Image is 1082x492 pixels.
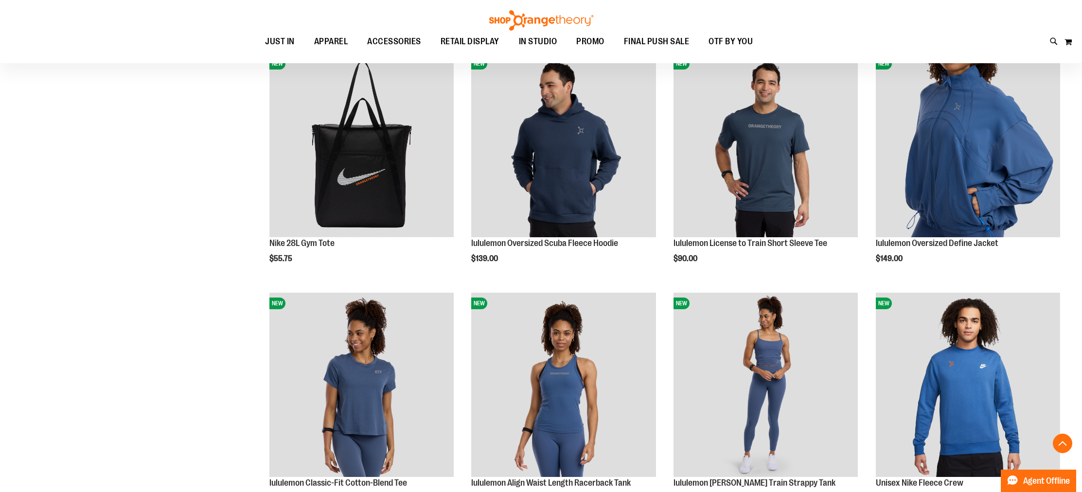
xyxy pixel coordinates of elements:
span: NEW [876,58,892,70]
span: Agent Offline [1023,476,1070,486]
a: lululemon Oversized Define JacketNEW [876,53,1060,239]
span: RETAIL DISPLAY [441,31,499,53]
a: lululemon License to Train Short Sleeve TeeNEW [674,53,858,239]
a: lululemon Wunder Train Strappy TankNEW [674,293,858,478]
span: FINAL PUSH SALE [624,31,690,53]
a: Unisex Nike Fleece Crew [876,478,963,488]
span: NEW [674,58,690,70]
a: Nike 28L Gym ToteNEW [269,53,454,239]
img: lululemon Wunder Train Strappy Tank [674,293,858,477]
span: $139.00 [471,254,499,263]
a: lululemon Classic-Fit Cotton-Blend Tee [269,478,407,488]
div: product [265,48,459,288]
a: lululemon Oversized Scuba Fleece HoodieNEW [471,53,656,239]
span: PROMO [576,31,604,53]
span: OTF BY YOU [709,31,753,53]
div: product [871,48,1065,288]
img: Nike 28L Gym Tote [269,53,454,237]
span: NEW [674,298,690,309]
a: Nike 28L Gym Tote [269,238,335,248]
a: lululemon Oversized Scuba Fleece Hoodie [471,238,618,248]
span: $55.75 [269,254,294,263]
button: Back To Top [1053,434,1072,453]
img: lululemon Classic-Fit Cotton-Blend Tee [269,293,454,477]
span: JUST IN [265,31,295,53]
img: lululemon Align Waist Length Racerback Tank [471,293,656,477]
span: $149.00 [876,254,904,263]
a: lululemon Align Waist Length Racerback TankNEW [471,293,656,478]
a: lululemon License to Train Short Sleeve Tee [674,238,827,248]
div: product [669,48,863,288]
img: Shop Orangetheory [488,10,595,31]
img: lululemon License to Train Short Sleeve Tee [674,53,858,237]
span: ACCESSORIES [367,31,421,53]
a: lululemon Classic-Fit Cotton-Blend TeeNEW [269,293,454,478]
span: NEW [269,298,285,309]
a: lululemon Align Waist Length Racerback Tank [471,478,631,488]
span: $90.00 [674,254,699,263]
div: product [466,48,660,288]
img: lululemon Oversized Define Jacket [876,53,1060,237]
span: NEW [269,58,285,70]
span: NEW [876,298,892,309]
span: NEW [471,298,487,309]
a: lululemon [PERSON_NAME] Train Strappy Tank [674,478,835,488]
a: lululemon Oversized Define Jacket [876,238,998,248]
img: lululemon Oversized Scuba Fleece Hoodie [471,53,656,237]
img: Unisex Nike Fleece Crew [876,293,1060,477]
a: Unisex Nike Fleece CrewNEW [876,293,1060,478]
button: Agent Offline [1001,470,1076,492]
span: IN STUDIO [519,31,557,53]
span: NEW [471,58,487,70]
span: APPAREL [314,31,348,53]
